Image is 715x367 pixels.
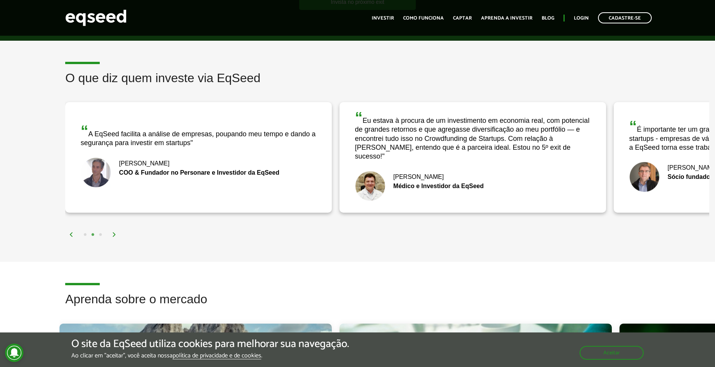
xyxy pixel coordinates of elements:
a: Cadastre-se [598,12,652,23]
div: COO & Fundador no Personare e Investidor da EqSeed [81,170,316,176]
p: Ao clicar em "aceitar", você aceita nossa . [71,352,349,359]
a: política de privacidade e de cookies [173,353,261,359]
img: arrow%20left.svg [69,232,74,237]
h2: Aprenda sobre o mercado [65,293,709,317]
img: Fernando De Marco [355,171,386,202]
img: Nick Johnston [629,162,660,192]
div: A EqSeed facilita a análise de empresas, poupando meu tempo e dando a segurança para investir em ... [81,123,316,148]
button: 2 of 2 [89,231,97,239]
a: Blog [542,16,554,21]
h2: O que diz quem investe via EqSeed [65,71,709,96]
div: [PERSON_NAME] [81,160,316,167]
a: Aprenda a investir [481,16,532,21]
h5: O site da EqSeed utiliza cookies para melhorar sua navegação. [71,338,349,350]
div: [PERSON_NAME] [355,174,591,180]
img: EqSeed [65,8,127,28]
img: Bruno Rodrigues [81,157,111,188]
a: Captar [453,16,472,21]
a: Como funciona [403,16,444,21]
a: Login [574,16,589,21]
button: 1 of 2 [81,231,89,239]
div: Médico e Investidor da EqSeed [355,183,591,189]
span: “ [355,109,362,126]
span: “ [81,122,88,139]
button: Aceitar [580,346,644,360]
span: “ [629,118,637,135]
img: arrow%20right.svg [112,232,117,237]
a: Investir [372,16,394,21]
div: Eu estava à procura de um investimento em economia real, com potencial de grandes retornos e que ... [355,110,591,161]
button: 3 of 2 [97,231,104,239]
